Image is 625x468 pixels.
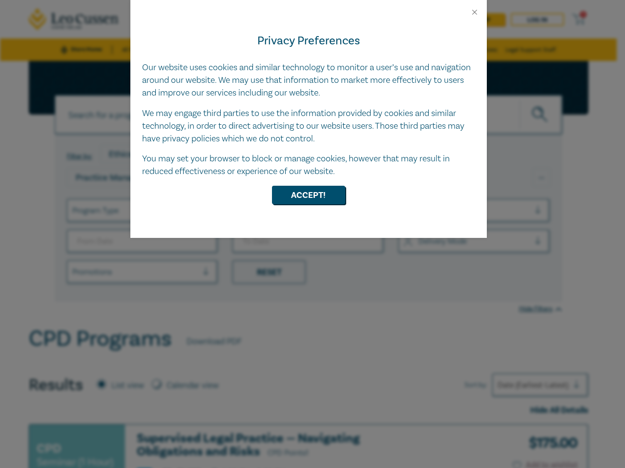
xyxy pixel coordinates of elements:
p: You may set your browser to block or manage cookies, however that may result in reduced effective... [142,153,475,178]
button: Close [470,8,479,17]
p: We may engage third parties to use the information provided by cookies and similar technology, in... [142,107,475,145]
p: Our website uses cookies and similar technology to monitor a user’s use and navigation around our... [142,61,475,99]
h4: Privacy Preferences [142,32,475,50]
button: Accept! [272,186,345,204]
